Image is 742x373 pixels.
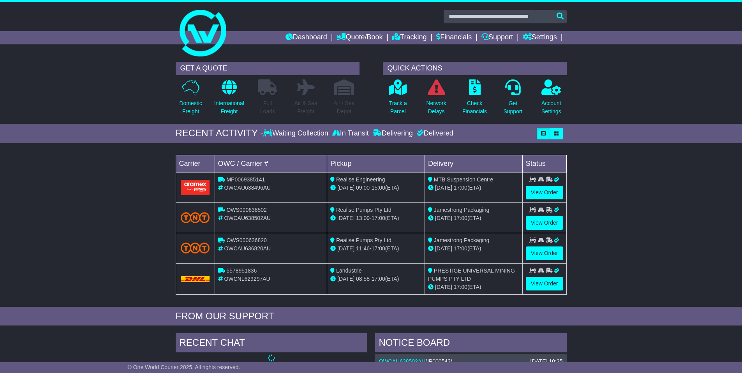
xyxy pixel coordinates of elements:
[128,364,240,370] span: © One World Courier 2025. All rights reserved.
[526,277,563,290] a: View Order
[336,237,391,243] span: Realise Pumps Pty Ltd
[454,185,467,191] span: 17:00
[426,79,446,120] a: NetworkDelays
[286,31,327,44] a: Dashboard
[434,176,493,183] span: MTB Suspension Centre
[224,215,271,221] span: OWCAU638502AU
[226,237,267,243] span: OWS000636820
[415,129,453,138] div: Delivered
[541,99,561,116] p: Account Settings
[434,207,489,213] span: Jamestrong Packaging
[226,176,265,183] span: MP0069385141
[435,185,452,191] span: [DATE]
[176,62,360,75] div: GET A QUOTE
[179,79,202,120] a: DomesticFreight
[330,275,421,283] div: - (ETA)
[330,245,421,253] div: - (ETA)
[427,358,451,364] span: IP000543
[428,245,519,253] div: (ETA)
[526,216,563,230] a: View Order
[224,245,271,252] span: OWCAU636820AU
[356,276,370,282] span: 08:58
[526,186,563,199] a: View Order
[337,245,354,252] span: [DATE]
[334,99,355,116] p: Air / Sea Depot
[215,155,327,172] td: OWC / Carrier #
[176,128,264,139] div: RECENT ACTIVITY -
[435,284,452,290] span: [DATE]
[436,31,472,44] a: Financials
[379,358,563,365] div: ( )
[214,79,245,120] a: InternationalFreight
[372,276,385,282] span: 17:00
[372,215,385,221] span: 17:00
[327,155,425,172] td: Pickup
[336,267,361,274] span: Landustrie
[263,129,330,138] div: Waiting Collection
[375,333,567,354] div: NOTICE BOARD
[179,99,202,116] p: Domestic Freight
[181,180,210,194] img: Aramex.png
[522,155,566,172] td: Status
[523,31,557,44] a: Settings
[462,79,487,120] a: CheckFinancials
[226,207,267,213] span: OWS000638502
[214,99,244,116] p: International Freight
[425,155,522,172] td: Delivery
[541,79,562,120] a: AccountSettings
[389,79,407,120] a: Track aParcel
[454,215,467,221] span: 17:00
[356,215,370,221] span: 13:09
[356,245,370,252] span: 11:46
[181,212,210,223] img: TNT_Domestic.png
[435,245,452,252] span: [DATE]
[330,184,421,192] div: - (ETA)
[503,79,523,120] a: GetSupport
[428,267,515,282] span: PRESTIGE UNIVERSAL MINING PUMPS PTY LTD
[530,358,562,365] div: [DATE] 10:35
[181,243,210,253] img: TNT_Domestic.png
[428,184,519,192] div: (ETA)
[226,267,257,274] span: 5578951836
[258,99,277,116] p: Full Loads
[336,176,385,183] span: Realise Engineering
[383,62,567,75] div: QUICK ACTIONS
[434,237,489,243] span: Jamestrong Packaging
[330,214,421,222] div: - (ETA)
[372,185,385,191] span: 15:00
[428,214,519,222] div: (ETA)
[503,99,522,116] p: Get Support
[372,245,385,252] span: 17:00
[454,245,467,252] span: 17:00
[526,246,563,260] a: View Order
[428,283,519,291] div: (ETA)
[454,284,467,290] span: 17:00
[337,185,354,191] span: [DATE]
[426,99,446,116] p: Network Delays
[224,185,271,191] span: OWCAU638496AU
[336,207,391,213] span: Realise Pumps Pty Ltd
[181,276,210,282] img: DHL.png
[481,31,513,44] a: Support
[330,129,371,138] div: In Transit
[462,99,487,116] p: Check Financials
[294,99,317,116] p: Air & Sea Freight
[224,276,270,282] span: OWCNL629297AU
[337,276,354,282] span: [DATE]
[371,129,415,138] div: Delivering
[379,358,426,364] a: OWCAU638502AU
[392,31,427,44] a: Tracking
[435,215,452,221] span: [DATE]
[389,99,407,116] p: Track a Parcel
[337,215,354,221] span: [DATE]
[176,333,367,354] div: RECENT CHAT
[356,185,370,191] span: 09:00
[176,155,215,172] td: Carrier
[176,311,567,322] div: FROM OUR SUPPORT
[337,31,382,44] a: Quote/Book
